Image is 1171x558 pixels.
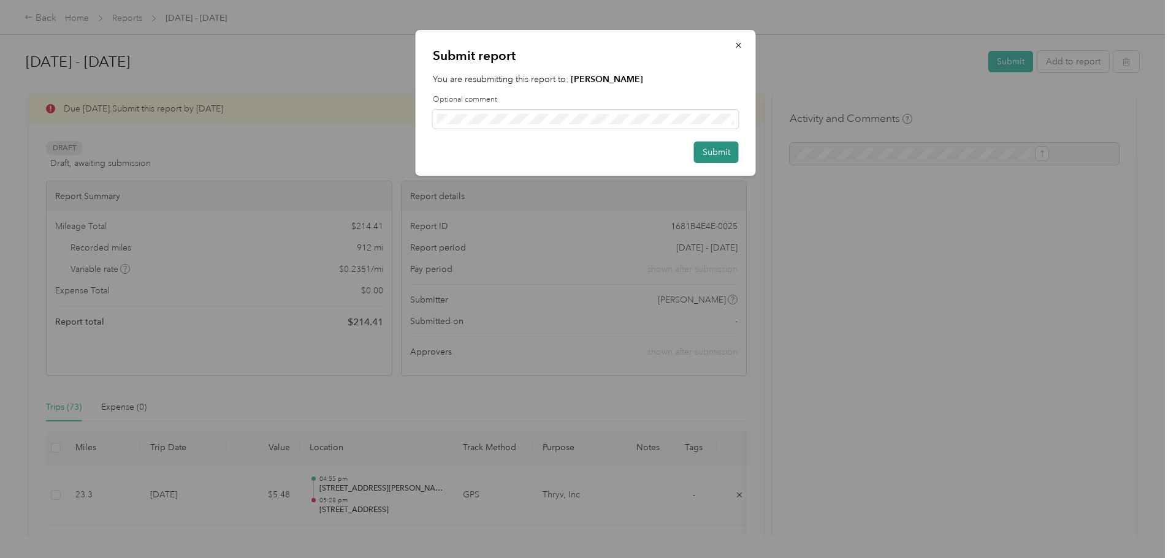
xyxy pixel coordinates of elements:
[433,47,739,64] p: Submit report
[571,74,643,85] strong: [PERSON_NAME]
[694,141,739,163] button: Submit
[433,73,739,86] p: You are resubmitting this report to:
[433,94,739,105] label: Optional comment
[1102,489,1171,558] iframe: Everlance-gr Chat Button Frame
